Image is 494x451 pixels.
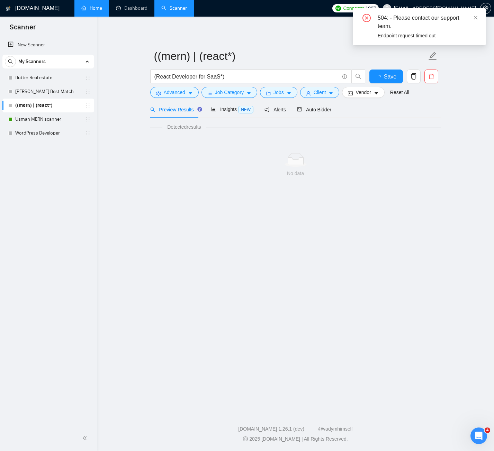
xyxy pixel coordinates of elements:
[428,52,437,61] span: edit
[273,89,284,96] span: Jobs
[154,47,427,65] input: Scanner name...
[300,87,340,98] button: userClientcaret-down
[15,71,81,85] a: flutter Real estate
[342,87,384,98] button: idcardVendorcaret-down
[407,73,420,80] span: copy
[473,15,478,20] span: close
[2,55,94,140] li: My Scanners
[156,169,435,177] div: No data
[85,89,91,94] span: holder
[342,74,347,79] span: info-circle
[81,5,102,11] a: homeHome
[369,70,403,83] button: Save
[385,6,389,11] span: user
[266,91,271,96] span: folder
[485,427,490,433] span: 4
[243,436,248,441] span: copyright
[15,85,81,99] a: [PERSON_NAME] Best Match
[154,72,339,81] input: Search Freelance Jobs...
[85,103,91,108] span: holder
[150,87,199,98] button: settingAdvancedcaret-down
[264,107,286,112] span: Alerts
[85,130,91,136] span: holder
[116,5,147,11] a: dashboardDashboard
[246,91,251,96] span: caret-down
[362,14,371,22] span: close-circle
[424,70,438,83] button: delete
[201,87,257,98] button: barsJob Categorycaret-down
[297,107,302,112] span: robot
[5,59,16,64] span: search
[211,107,253,112] span: Insights
[5,56,16,67] button: search
[150,107,200,112] span: Preview Results
[6,3,11,14] img: logo
[314,89,326,96] span: Client
[384,72,396,81] span: Save
[15,126,81,140] a: WordPress Developer
[356,89,371,96] span: Vendor
[351,70,365,83] button: search
[335,6,341,11] img: upwork-logo.png
[264,107,269,112] span: notification
[318,426,353,432] a: @vadymhimself
[374,91,379,96] span: caret-down
[102,435,488,443] div: 2025 [DOMAIN_NAME] | All Rights Reserved.
[480,3,491,14] button: setting
[376,75,384,80] span: loading
[297,107,331,112] span: Auto Bidder
[211,107,216,112] span: area-chart
[306,91,311,96] span: user
[260,87,297,98] button: folderJobscaret-down
[352,73,365,80] span: search
[18,55,46,68] span: My Scanners
[164,89,185,96] span: Advanced
[85,117,91,122] span: holder
[348,91,353,96] span: idcard
[4,22,41,37] span: Scanner
[156,91,161,96] span: setting
[378,14,477,30] div: 504: - Please contact our support team.
[8,38,89,52] a: New Scanner
[207,91,212,96] span: bars
[390,89,409,96] a: Reset All
[82,435,89,442] span: double-left
[329,91,333,96] span: caret-down
[2,38,94,52] li: New Scanner
[366,4,376,12] span: 1067
[188,91,193,96] span: caret-down
[162,123,206,131] span: Detected results
[425,73,438,80] span: delete
[215,89,244,96] span: Job Category
[287,91,291,96] span: caret-down
[150,107,155,112] span: search
[85,75,91,81] span: holder
[407,70,421,83] button: copy
[238,426,304,432] a: [DOMAIN_NAME] 1.26.1 (dev)
[197,106,203,112] div: Tooltip anchor
[480,6,491,11] a: setting
[343,4,364,12] span: Connects:
[470,427,487,444] iframe: Intercom live chat
[378,32,477,39] div: Endpoint request timed out
[161,5,187,11] a: searchScanner
[15,99,81,112] a: ((mern) | (react*)
[238,106,253,113] span: NEW
[15,112,81,126] a: Usman MERN scanner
